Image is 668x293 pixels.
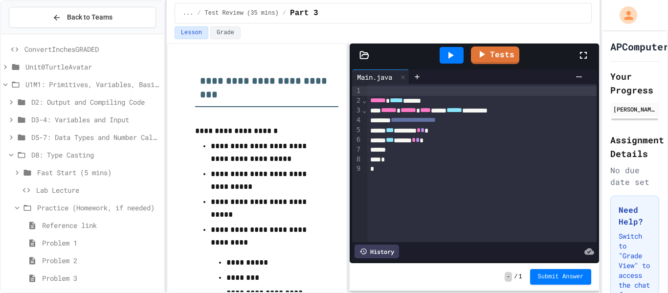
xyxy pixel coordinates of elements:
[352,96,362,106] div: 2
[362,106,367,114] span: Fold line
[352,115,362,125] div: 4
[31,114,160,125] span: D3-4: Variables and Input
[36,185,160,195] span: Lab Lecture
[627,254,658,283] iframe: chat widget
[352,86,362,96] div: 1
[210,26,241,39] button: Grade
[587,211,658,253] iframe: chat widget
[24,44,160,54] span: ConvertInchesGRADED
[514,273,517,281] span: /
[42,255,160,266] span: Problem 2
[362,96,367,104] span: Fold line
[609,4,640,26] div: My Account
[471,46,519,64] a: Tests
[42,273,160,283] span: Problem 3
[613,105,656,113] div: [PERSON_NAME]
[31,97,160,107] span: D2: Output and Compiling Code
[183,9,194,17] span: ...
[205,9,279,17] span: Test Review (35 mins)
[352,106,362,115] div: 3
[290,7,318,19] span: Part 3
[538,273,584,281] span: Submit Answer
[352,145,362,155] div: 7
[42,238,160,248] span: Problem 1
[352,155,362,164] div: 8
[31,150,160,160] span: D8: Type Casting
[9,7,156,28] button: Back to Teams
[505,272,512,282] span: -
[610,69,659,97] h2: Your Progress
[67,12,112,23] span: Back to Teams
[25,79,160,90] span: U1M1: Primitives, Variables, Basic I/O
[610,133,659,160] h2: Assignment Details
[37,167,160,178] span: Fast Start (5 mins)
[352,72,397,82] div: Main.java
[197,9,200,17] span: /
[518,273,522,281] span: 1
[37,203,160,213] span: Practice (Homework, if needed)
[25,62,160,72] span: Unit0TurtleAvatar
[352,135,362,145] div: 6
[352,164,362,174] div: 9
[31,132,160,142] span: D5-7: Data Types and Number Calculations
[283,9,286,17] span: /
[175,26,208,39] button: Lesson
[352,69,409,84] div: Main.java
[42,220,160,230] span: Reference link
[530,269,592,285] button: Submit Answer
[355,245,399,258] div: History
[352,125,362,135] div: 5
[610,164,659,188] div: No due date set
[619,204,651,227] h3: Need Help?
